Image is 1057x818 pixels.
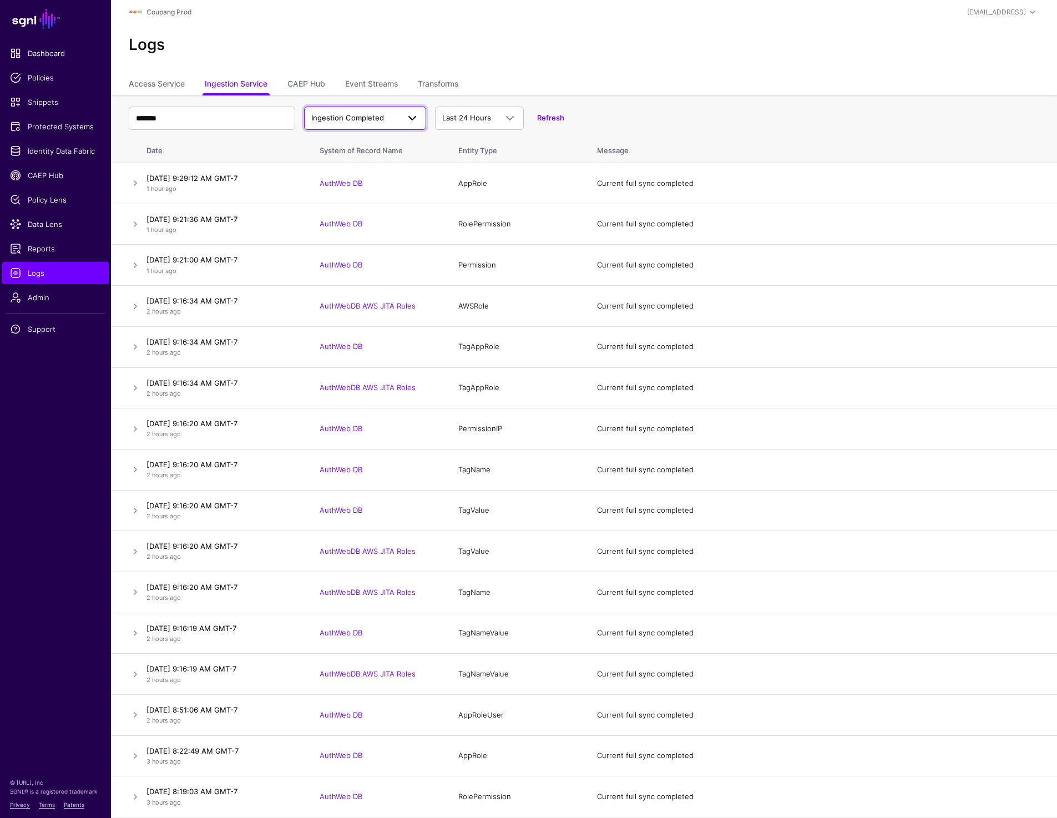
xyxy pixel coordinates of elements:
[447,654,586,695] td: TagNameValue
[447,531,586,572] td: TagValue
[146,255,297,265] h4: [DATE] 9:21:00 AM GMT-7
[10,97,101,108] span: Snippets
[586,408,1057,450] td: Current full sync completed
[39,801,55,808] a: Terms
[586,134,1057,163] th: Message
[146,225,297,235] p: 1 hour ago
[129,36,1039,54] h2: Logs
[2,286,109,309] a: Admin
[146,623,297,633] h4: [DATE] 9:16:19 AM GMT-7
[586,776,1057,817] td: Current full sync completed
[320,424,362,433] a: AuthWeb DB
[320,219,362,228] a: AuthWeb DB
[447,245,586,286] td: Permission
[345,74,398,95] a: Event Streams
[146,705,297,715] h4: [DATE] 8:51:06 AM GMT-7
[586,572,1057,613] td: Current full sync completed
[2,262,109,284] a: Logs
[10,145,101,156] span: Identity Data Fabric
[146,378,297,388] h4: [DATE] 9:16:34 AM GMT-7
[447,367,586,408] td: TagAppRole
[146,307,297,316] p: 2 hours ago
[2,213,109,235] a: Data Lens
[2,42,109,64] a: Dashboard
[320,342,362,351] a: AuthWeb DB
[320,792,362,801] a: AuthWeb DB
[146,337,297,347] h4: [DATE] 9:16:34 AM GMT-7
[586,367,1057,408] td: Current full sync completed
[7,7,104,31] a: SGNL
[320,465,362,474] a: AuthWeb DB
[2,91,109,113] a: Snippets
[146,430,297,439] p: 2 hours ago
[129,74,185,95] a: Access Service
[447,204,586,245] td: RolePermission
[10,267,101,279] span: Logs
[447,449,586,490] td: TagName
[320,588,416,597] a: AuthWebDB AWS JITA Roles
[2,164,109,186] a: CAEP Hub
[320,751,362,760] a: AuthWeb DB
[10,121,101,132] span: Protected Systems
[10,48,101,59] span: Dashboard
[320,179,362,188] a: AuthWeb DB
[308,134,447,163] th: System of Record Name
[10,292,101,303] span: Admin
[10,801,30,808] a: Privacy
[586,654,1057,695] td: Current full sync completed
[320,710,362,719] a: AuthWeb DB
[586,326,1057,367] td: Current full sync completed
[142,134,308,163] th: Date
[10,219,101,230] span: Data Lens
[586,286,1057,327] td: Current full sync completed
[586,204,1057,245] td: Current full sync completed
[447,695,586,736] td: AppRoleUser
[586,245,1057,286] td: Current full sync completed
[418,74,458,95] a: Transforms
[586,613,1057,654] td: Current full sync completed
[2,189,109,211] a: Policy Lens
[146,786,297,796] h4: [DATE] 8:19:03 AM GMT-7
[146,512,297,521] p: 2 hours ago
[146,214,297,224] h4: [DATE] 9:21:36 AM GMT-7
[320,301,416,310] a: AuthWebDB AWS JITA Roles
[447,163,586,204] td: AppRole
[10,170,101,181] span: CAEP Hub
[447,286,586,327] td: AWSRole
[586,490,1057,531] td: Current full sync completed
[146,593,297,603] p: 2 hours ago
[320,260,362,269] a: AuthWeb DB
[447,326,586,367] td: TagAppRole
[586,449,1057,490] td: Current full sync completed
[146,582,297,592] h4: [DATE] 9:16:20 AM GMT-7
[146,173,297,183] h4: [DATE] 9:29:12 AM GMT-7
[146,8,191,16] a: Coupang Prod
[447,134,586,163] th: Entity Type
[2,115,109,138] a: Protected Systems
[129,6,142,19] img: svg+xml;base64,PHN2ZyBpZD0iTG9nbyIgeG1sbnM9Imh0dHA6Ly93d3cudzMub3JnLzIwMDAvc3ZnIiB3aWR0aD0iMTIxLj...
[146,471,297,480] p: 2 hours ago
[447,776,586,817] td: RolePermission
[146,266,297,276] p: 1 hour ago
[146,757,297,766] p: 3 hours ago
[146,460,297,469] h4: [DATE] 9:16:20 AM GMT-7
[146,348,297,357] p: 2 hours ago
[586,735,1057,776] td: Current full sync completed
[10,324,101,335] span: Support
[205,74,267,95] a: Ingestion Service
[10,72,101,83] span: Policies
[447,735,586,776] td: AppRole
[146,389,297,398] p: 2 hours ago
[442,113,491,122] span: Last 24 Hours
[967,7,1026,17] div: [EMAIL_ADDRESS]
[146,664,297,674] h4: [DATE] 9:16:19 AM GMT-7
[586,163,1057,204] td: Current full sync completed
[64,801,84,808] a: Patents
[311,113,384,122] span: Ingestion Completed
[146,798,297,807] p: 3 hours ago
[320,547,416,556] a: AuthWebDB AWS JITA Roles
[2,238,109,260] a: Reports
[10,194,101,205] span: Policy Lens
[10,243,101,254] span: Reports
[146,541,297,551] h4: [DATE] 9:16:20 AM GMT-7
